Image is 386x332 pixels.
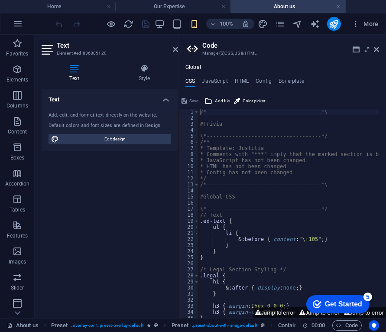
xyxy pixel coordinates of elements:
[11,284,24,291] p: Slider
[179,188,199,194] div: 14
[154,323,158,328] i: This element is a customizable preset
[179,169,199,176] div: 11
[256,78,272,88] h4: Config
[51,320,68,331] span: Click to select. Double-click to edit
[302,320,325,331] h6: Session time
[8,128,27,135] p: Content
[179,303,199,309] div: 33
[179,157,199,163] div: 9
[64,2,73,10] div: 5
[179,236,199,242] div: 22
[233,96,266,106] button: Color picker
[261,323,265,328] i: This element is a customizable preset
[179,279,199,285] div: 29
[215,96,230,106] span: Add file
[230,2,346,11] h4: About us
[62,134,169,144] span: Edit design
[179,230,199,236] div: 21
[42,89,178,105] h4: Text
[10,154,25,161] p: Boxes
[179,224,199,230] div: 20
[179,267,199,273] div: 27
[179,248,199,254] div: 24
[348,17,382,31] button: More
[10,206,25,213] p: Tables
[179,273,199,279] div: 28
[185,64,201,71] h4: Global
[292,19,303,29] button: navigator
[179,121,199,127] div: 3
[115,2,230,11] h4: Our Expertise
[5,180,29,187] p: Accordion
[179,145,199,151] div: 7
[179,309,199,315] div: 34
[258,19,268,29] button: design
[310,19,320,29] i: AI Writer
[202,78,227,88] h4: JavaScript
[49,134,171,144] button: Edit design
[311,320,325,331] span: 00 00
[179,194,199,200] div: 15
[106,19,117,29] button: Click here to leave preview mode and continue editing
[51,320,375,331] nav: breadcrumb
[179,254,199,260] div: 25
[179,115,199,121] div: 2
[179,109,199,115] div: 1
[179,176,199,182] div: 12
[9,258,26,265] p: Images
[179,163,199,169] div: 10
[179,206,199,212] div: 17
[124,19,134,29] i: Reload page
[243,96,265,106] span: Color picker
[202,42,379,49] h2: Code
[71,320,143,331] span: . overlay-cont .preset-overlay-default
[172,320,188,331] span: Click to select. Double-click to edit
[179,285,199,291] div: 30
[179,139,199,145] div: 6
[26,10,63,17] div: Get Started
[110,64,178,82] h4: Style
[202,49,362,57] h3: Manage (S)CSS, JS & HTML
[179,218,199,224] div: 19
[275,19,285,29] i: Pages (Ctrl+Alt+S)
[369,320,379,331] button: Usercentrics
[203,96,231,106] button: Add file
[278,320,302,331] span: Click to select. Double-click to edit
[242,20,250,28] i: On resize automatically adjust zoom level to fit chosen device.
[310,19,320,29] button: text_generator
[332,320,362,331] button: Code
[49,112,171,119] div: Add, edit, and format text directly on the website.
[318,322,319,329] span: :
[185,78,195,88] h4: CSS
[275,19,285,29] button: pages
[49,122,171,130] div: Default colors and font sizes are defined in Design.
[147,323,151,328] i: Element contains an animation
[123,19,134,29] button: reload
[57,42,178,49] h2: Text
[6,50,28,57] p: Favorites
[179,291,199,297] div: 31
[253,307,297,318] button: Jump to error
[179,200,199,206] div: 16
[179,133,199,139] div: 5
[206,19,237,29] button: 100%
[7,232,28,239] p: Features
[179,242,199,248] div: 23
[179,127,199,133] div: 4
[351,20,379,28] span: More
[179,151,199,157] div: 8
[327,17,341,31] button: publish
[192,320,257,331] span: . preset-about-with-image-default
[336,320,358,331] span: Code
[179,297,199,303] div: 32
[179,212,199,218] div: 18
[219,19,233,29] h6: 100%
[258,19,268,29] i: Design (Ctrl+Alt+Y)
[235,78,249,88] h4: HTML
[42,64,110,82] h4: Text
[297,307,341,318] button: Jump to error
[7,4,70,23] div: Get Started 5 items remaining, 0% complete
[292,19,302,29] i: Navigator
[329,19,339,29] i: Publish
[279,78,304,88] h4: Boilerplate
